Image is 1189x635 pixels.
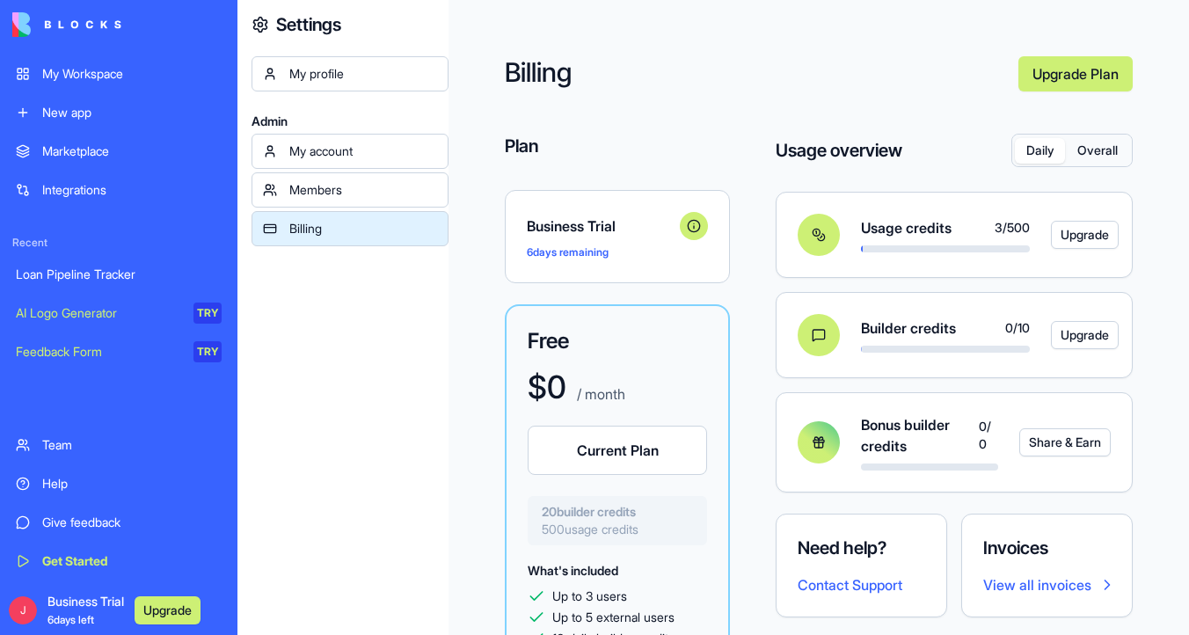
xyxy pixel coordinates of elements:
[5,134,232,169] a: Marketplace
[5,466,232,501] a: Help
[5,172,232,208] a: Integrations
[5,544,232,579] a: Get Started
[983,536,1111,560] h4: Invoices
[1051,221,1119,249] button: Upgrade
[552,609,675,626] span: Up to 5 external users
[9,596,37,624] span: J
[5,56,232,91] a: My Workspace
[1018,56,1133,91] a: Upgrade Plan
[1065,138,1129,164] button: Overall
[1005,319,1030,337] span: 0 / 10
[5,334,232,369] a: Feedback FormTRY
[42,142,222,160] div: Marketplace
[5,505,232,540] a: Give feedback
[505,56,1004,91] h2: Billing
[528,327,707,355] h3: Free
[42,552,222,570] div: Get Started
[47,593,124,628] span: Business Trial
[289,65,437,83] div: My profile
[42,104,222,121] div: New app
[42,475,222,493] div: Help
[42,514,222,531] div: Give feedback
[798,536,925,560] h4: Need help?
[1051,221,1090,249] a: Upgrade
[776,138,902,163] h4: Usage overview
[16,343,181,361] div: Feedback Form
[5,427,232,463] a: Team
[5,296,232,331] a: AI Logo GeneratorTRY
[42,65,222,83] div: My Workspace
[861,414,979,456] span: Bonus builder credits
[289,220,437,237] div: Billing
[252,211,449,246] a: Billing
[542,503,693,521] span: 20 builder credits
[135,596,201,624] button: Upgrade
[1015,138,1065,164] button: Daily
[528,426,707,475] button: Current Plan
[5,95,232,130] a: New app
[276,12,341,37] h4: Settings
[542,521,693,538] span: 500 usage credits
[1051,321,1119,349] button: Upgrade
[861,217,952,238] span: Usage credits
[16,266,222,283] div: Loan Pipeline Tracker
[552,588,627,605] span: Up to 3 users
[983,574,1111,595] a: View all invoices
[289,181,437,199] div: Members
[979,418,998,453] span: 0 / 0
[16,304,181,322] div: AI Logo Generator
[528,563,618,578] span: What's included
[527,215,673,237] span: Business Trial
[1051,321,1090,349] a: Upgrade
[5,257,232,292] a: Loan Pipeline Tracker
[193,341,222,362] div: TRY
[252,113,449,130] span: Admin
[528,369,566,405] h1: $ 0
[289,142,437,160] div: My account
[505,134,730,158] h4: Plan
[798,574,902,595] button: Contact Support
[1019,428,1111,456] button: Share & Earn
[252,172,449,208] a: Members
[42,181,222,199] div: Integrations
[573,383,625,405] p: / month
[252,56,449,91] a: My profile
[252,134,449,169] a: My account
[42,436,222,454] div: Team
[527,245,609,259] span: 6 days remaining
[47,613,94,626] span: 6 days left
[861,317,956,339] span: Builder credits
[5,236,232,250] span: Recent
[12,12,121,37] img: logo
[995,219,1030,237] span: 3 / 500
[193,303,222,324] div: TRY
